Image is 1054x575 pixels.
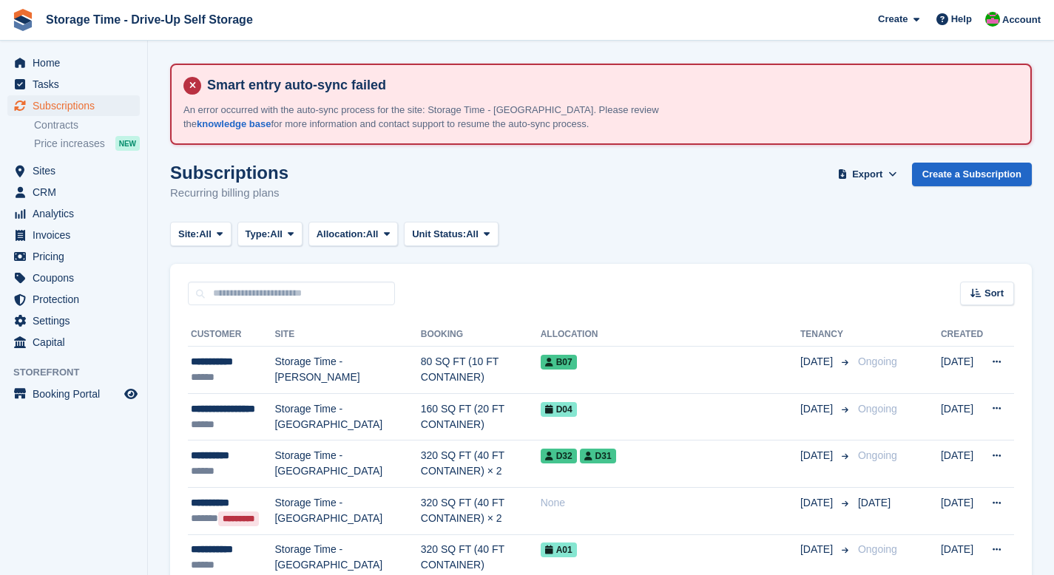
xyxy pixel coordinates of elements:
span: Create [878,12,908,27]
p: Recurring billing plans [170,185,288,202]
a: knowledge base [197,118,271,129]
span: B07 [541,355,577,370]
span: Ongoing [858,543,897,555]
a: menu [7,52,140,73]
span: Site: [178,227,199,242]
span: Sites [33,160,121,181]
span: Export [852,167,882,182]
img: stora-icon-8386f47178a22dfd0bd8f6a31ec36ba5ce8667c1dd55bd0f319d3a0aa187defe.svg [12,9,34,31]
th: Site [274,323,420,347]
a: Create a Subscription [912,163,1032,187]
span: Unit Status: [412,227,466,242]
span: All [270,227,283,242]
td: Storage Time - [GEOGRAPHIC_DATA] [274,440,420,488]
span: Pricing [33,246,121,267]
span: [DATE] [800,448,836,463]
td: [DATE] [941,487,983,534]
div: None [541,495,800,511]
td: [DATE] [941,440,983,488]
span: Storefront [13,365,147,380]
span: Invoices [33,225,121,245]
span: [DATE] [800,354,836,370]
button: Site: All [170,222,232,246]
span: D32 [541,449,577,463]
span: All [466,227,479,242]
a: menu [7,225,140,245]
a: menu [7,332,140,353]
h4: Smart entry auto-sync failed [201,77,1018,94]
button: Export [835,163,900,187]
th: Created [941,323,983,347]
a: Storage Time - Drive-Up Self Storage [40,7,259,32]
a: menu [7,268,140,288]
span: Allocation: [317,227,366,242]
td: Storage Time - [GEOGRAPHIC_DATA] [274,393,420,440]
span: Protection [33,289,121,310]
span: Tasks [33,74,121,95]
span: D04 [541,402,577,417]
span: Settings [33,310,121,331]
span: Ongoing [858,403,897,415]
span: D31 [580,449,616,463]
button: Unit Status: All [404,222,498,246]
td: Storage Time - [PERSON_NAME] [274,347,420,394]
span: [DATE] [800,495,836,511]
td: 160 SQ FT (20 FT CONTAINER) [421,393,541,440]
td: 320 SQ FT (40 FT CONTAINER) × 2 [421,487,541,534]
a: Preview store [122,385,140,403]
span: Subscriptions [33,95,121,116]
th: Booking [421,323,541,347]
span: [DATE] [800,542,836,557]
button: Allocation: All [308,222,399,246]
span: Booking Portal [33,384,121,404]
span: Type: [246,227,271,242]
a: menu [7,289,140,310]
a: menu [7,310,140,331]
img: Saeed [985,12,1000,27]
a: menu [7,160,140,181]
a: menu [7,203,140,224]
a: menu [7,74,140,95]
a: menu [7,384,140,404]
td: 320 SQ FT (40 FT CONTAINER) × 2 [421,440,541,488]
div: NEW [115,136,140,151]
td: 80 SQ FT (10 FT CONTAINER) [421,347,541,394]
span: Sort [984,286,1004,301]
th: Customer [188,323,274,347]
a: menu [7,246,140,267]
span: Ongoing [858,449,897,461]
h1: Subscriptions [170,163,288,183]
a: Price increases NEW [34,135,140,152]
span: Account [1002,13,1041,27]
span: Capital [33,332,121,353]
span: Ongoing [858,355,897,367]
span: All [366,227,379,242]
a: Contracts [34,118,140,132]
span: CRM [33,182,121,203]
td: Storage Time - [GEOGRAPHIC_DATA] [274,487,420,534]
th: Allocation [541,323,800,347]
span: A01 [541,542,577,557]
button: Type: All [237,222,303,246]
span: All [199,227,212,242]
th: Tenancy [800,323,852,347]
span: Home [33,52,121,73]
a: menu [7,182,140,203]
span: Price increases [34,137,105,151]
td: [DATE] [941,393,983,440]
a: menu [7,95,140,116]
span: [DATE] [800,401,836,417]
p: An error occurred with the auto-sync process for the site: Storage Time - [GEOGRAPHIC_DATA]. Plea... [183,103,701,132]
span: Coupons [33,268,121,288]
span: Help [951,12,972,27]
span: Analytics [33,203,121,224]
span: [DATE] [858,497,891,508]
td: [DATE] [941,347,983,394]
